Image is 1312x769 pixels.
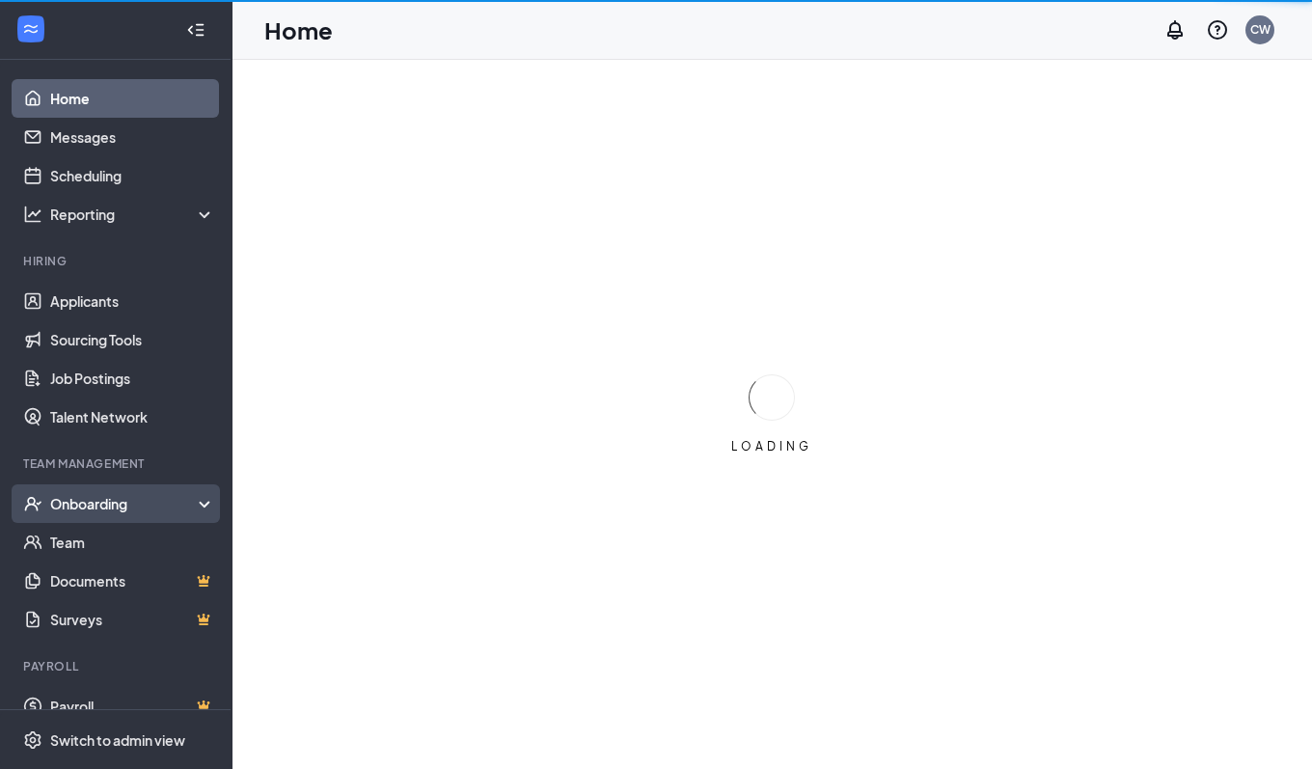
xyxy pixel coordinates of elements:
[50,282,215,320] a: Applicants
[21,19,41,39] svg: WorkstreamLogo
[50,205,216,224] div: Reporting
[1206,18,1229,41] svg: QuestionInfo
[23,205,42,224] svg: Analysis
[50,359,215,398] a: Job Postings
[50,562,215,600] a: DocumentsCrown
[1163,18,1187,41] svg: Notifications
[724,438,820,454] div: LOADING
[23,253,211,269] div: Hiring
[23,658,211,674] div: Payroll
[23,730,42,750] svg: Settings
[50,156,215,195] a: Scheduling
[50,494,199,513] div: Onboarding
[50,523,215,562] a: Team
[50,118,215,156] a: Messages
[264,14,333,46] h1: Home
[1250,21,1271,38] div: CW
[50,687,215,726] a: PayrollCrown
[50,730,185,750] div: Switch to admin view
[186,20,205,40] svg: Collapse
[50,600,215,639] a: SurveysCrown
[50,398,215,436] a: Talent Network
[50,320,215,359] a: Sourcing Tools
[50,79,215,118] a: Home
[23,494,42,513] svg: UserCheck
[23,455,211,472] div: Team Management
